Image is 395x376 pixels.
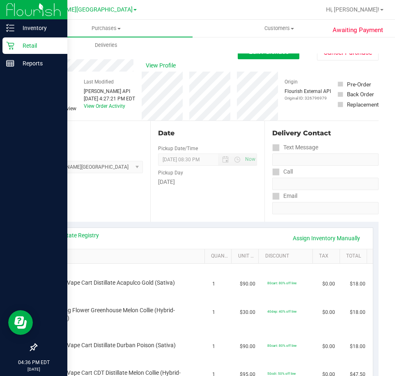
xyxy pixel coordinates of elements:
div: Date [158,128,257,138]
div: Pre-Order [347,80,371,88]
div: [DATE] 4:27:21 PM EDT [84,95,135,102]
span: Deliveries [84,42,129,49]
p: Reports [14,58,64,68]
span: View Profile [146,61,179,70]
div: [DATE] [158,178,257,186]
div: Replacement [347,100,379,109]
label: Text Message [272,142,318,153]
a: Deliveries [20,37,193,54]
span: $90.00 [240,343,255,350]
p: [DATE] [4,366,64,372]
span: $0.00 [322,280,335,288]
span: FT 1g Vape Cart Distillate Acapulco Gold (Sativa) [51,279,175,287]
label: Email [272,190,297,202]
a: Customers [193,20,365,37]
span: Hi, [PERSON_NAME]! [326,6,379,13]
span: Customers [193,25,365,32]
p: Inventory [14,23,64,33]
div: [PERSON_NAME] API [84,88,135,95]
label: Pickup Day [158,169,183,176]
input: Format: (999) 999-9999 [272,153,379,166]
span: FT 1g Vape Cart Distillate Durban Poison (Sativa) [51,341,176,349]
div: Location [36,128,143,138]
inline-svg: Reports [6,59,14,67]
a: SKU [48,253,201,260]
span: 40dep: 40% off line [267,309,296,313]
label: Origin [285,78,298,86]
span: 50cdt: 50% off line [267,371,296,376]
label: Pickup Date/Time [158,145,198,152]
span: $90.00 [240,280,255,288]
span: 1 [212,309,215,316]
div: Back Order [347,90,374,98]
span: 80cart: 80% off line [267,344,296,348]
label: Last Modified [84,78,114,86]
span: $18.00 [350,343,365,350]
span: $0.00 [322,309,335,316]
span: 1 [212,280,215,288]
label: Call [272,166,293,178]
a: View State Registry [50,231,99,239]
p: Retail [14,41,64,51]
span: $18.00 [350,309,365,316]
span: $18.00 [350,280,365,288]
a: Total [346,253,363,260]
div: Delivery Contact [272,128,379,138]
a: Discount [265,253,310,260]
a: Quantity [211,253,228,260]
span: $0.00 [322,343,335,350]
iframe: Resource center [8,310,33,335]
a: View Order Activity [84,103,125,109]
a: Tax [319,253,336,260]
a: Unit Price [238,253,255,260]
span: FD 3.5g Flower Greenhouse Melon Collie (Hybrid-Sativa) [51,306,191,322]
span: 80cart: 80% off line [267,281,296,285]
span: $30.00 [240,309,255,316]
p: Original ID: 326796979 [285,95,331,101]
p: 04:36 PM EDT [4,359,64,366]
div: Flourish External API [285,88,331,101]
span: Purchases [20,25,193,32]
inline-svg: Retail [6,42,14,50]
span: Awaiting Payment [333,26,383,35]
input: Format: (999) 999-9999 [272,178,379,190]
inline-svg: Inventory [6,24,14,32]
span: [PERSON_NAME][GEOGRAPHIC_DATA] [31,6,133,13]
a: Purchases [20,20,193,37]
a: Assign Inventory Manually [287,231,365,245]
span: 1 [212,343,215,350]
